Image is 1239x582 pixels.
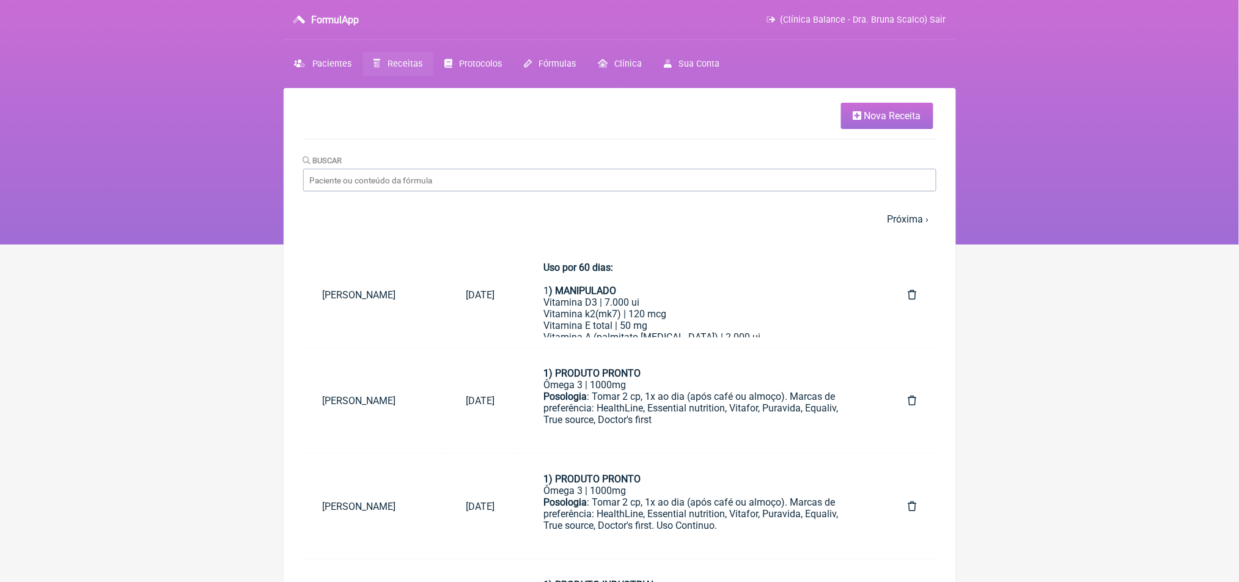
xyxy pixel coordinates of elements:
div: Ômega 3 | 1000mg [544,379,859,391]
span: Pacientes [312,59,352,69]
a: Protocolos [433,52,513,76]
div: Vitamina D3 | 7.000 ui [544,297,859,308]
a: [DATE] [447,385,515,416]
a: Sua Conta [653,52,730,76]
span: Nova Receita [864,110,921,122]
div: Vitamina k2(mk7) | 120 mcg [544,308,859,320]
span: Sua Conta [679,59,720,69]
a: Pacientes [284,52,363,76]
a: Nova Receita [841,103,933,129]
strong: Uso por 60 dias: [544,262,614,273]
a: 1) PRODUTO PRONTOÔmega 3 | 1000mgPosologia: Tomar 2 cp, 1x ao dia (após café ou almoço). Marcas d... [524,463,879,549]
a: Fórmulas [513,52,587,76]
a: [PERSON_NAME] [303,279,447,311]
a: Próxima › [888,213,929,225]
strong: 1) PRODUTO PRONTO [544,473,641,485]
div: Vitamina E total | 50 mg [544,320,859,331]
span: Receitas [388,59,422,69]
strong: 1) PRODUTO PRONTO [544,367,641,379]
a: Uso por 60 dias:1) MANIPULADOVitamina D3 | 7.000 uiVitamina k2(mk7) | 120 mcgVitamina E total | 5... [524,252,879,337]
a: 1) PRODUTO PRONTOÔmega 3 | 1000mgPosologia: Tomar 2 cp, 1x ao dia (após café ou almoço). Marcas d... [524,358,879,443]
a: [DATE] [447,279,515,311]
div: : Tomar 2 cp, 1x ao dia (após café ou almoço). Marcas de preferência: HealthLine, Essential nutri... [544,391,859,450]
nav: pager [303,206,936,232]
span: Fórmulas [539,59,576,69]
a: Receitas [363,52,433,76]
span: Protocolos [459,59,502,69]
input: Paciente ou conteúdo da fórmula [303,169,936,191]
a: Clínica [587,52,653,76]
div: 1 [544,285,859,297]
h3: FormulApp [311,14,359,26]
a: [PERSON_NAME] [303,491,447,522]
strong: ) MANIPULADO [550,285,617,297]
strong: Posologia [544,391,587,402]
a: (Clínica Balance - Dra. Bruna Scalco) Sair [767,15,946,25]
a: [PERSON_NAME] [303,385,447,416]
strong: Posologia [544,496,587,508]
div: Ômega 3 | 1000mg [544,485,859,496]
div: Vitamina A (palmitato [MEDICAL_DATA]) | 2.000 ui Excipiente cápsula oleosa TCM ou óleo de abacate [544,331,859,355]
a: [DATE] [447,491,515,522]
label: Buscar [303,156,342,165]
div: : Tomar 2 cp, 1x ao dia (após café ou almoço). Marcas de preferência: HealthLine, Essential nutri... [544,496,859,556]
span: (Clínica Balance - Dra. Bruna Scalco) Sair [781,15,946,25]
span: Clínica [614,59,642,69]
